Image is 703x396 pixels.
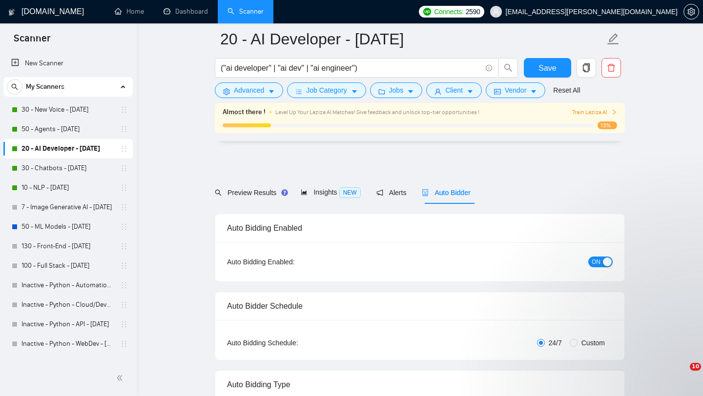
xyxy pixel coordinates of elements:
[115,7,144,16] a: homeHome
[227,214,613,242] div: Auto Bidding Enabled
[499,63,517,72] span: search
[116,373,126,383] span: double-left
[21,100,114,119] a: 30 - New Voice - [DATE]
[227,257,355,267] div: Auto Bidding Enabled:
[466,6,480,17] span: 2590
[553,85,580,96] a: Reset All
[684,8,699,16] span: setting
[21,198,114,217] a: 7 - Image Generative AI - [DATE]
[422,189,429,196] span: robot
[227,337,355,348] div: Auto Bidding Schedule:
[164,7,208,16] a: dashboardDashboard
[7,83,22,90] span: search
[215,189,222,196] span: search
[120,320,128,328] span: holder
[8,4,15,20] img: logo
[683,4,699,20] button: setting
[120,359,128,367] span: holder
[21,256,114,276] a: 100 - Full Stack - [DATE]
[572,108,617,117] button: Train Laziza AI
[220,27,605,51] input: Scanner name...
[422,189,470,197] span: Auto Bidder
[3,54,133,73] li: New Scanner
[683,8,699,16] a: setting
[275,109,479,116] span: Level Up Your Laziza AI Matches! Give feedback and unlock top-tier opportunities !
[592,257,600,267] span: ON
[301,188,360,196] span: Insights
[280,188,289,197] div: Tooltip anchor
[601,58,621,78] button: delete
[445,85,463,96] span: Client
[21,237,114,256] a: 130 - Front-End - [DATE]
[295,88,302,95] span: bars
[577,63,596,72] span: copy
[306,85,347,96] span: Job Category
[120,242,128,250] span: holder
[21,158,114,178] a: 30 - Chatbots - [DATE]
[120,223,128,231] span: holder
[21,217,114,237] a: 50 - ML Models - [DATE]
[21,315,114,334] a: Inactive - Python - API - [DATE]
[120,164,128,172] span: holder
[494,88,501,95] span: idcard
[607,33,620,45] span: edit
[21,178,114,198] a: 10 - NLP - [DATE]
[215,189,285,197] span: Preview Results
[120,203,128,211] span: holder
[434,88,441,95] span: user
[120,301,128,309] span: holder
[223,88,230,95] span: setting
[120,125,128,133] span: holder
[524,58,571,78] button: Save
[11,54,125,73] a: New Scanner
[227,292,613,320] div: Auto Bidder Schedule
[370,82,423,98] button: folderJobscaret-down
[339,187,361,198] span: NEW
[120,145,128,153] span: holder
[120,340,128,348] span: holder
[602,63,620,72] span: delete
[611,109,617,115] span: right
[376,189,407,197] span: Alerts
[376,189,383,196] span: notification
[120,281,128,289] span: holder
[505,85,526,96] span: Vendor
[670,363,693,386] iframe: Intercom live chat
[120,262,128,270] span: holder
[26,77,64,97] span: My Scanners
[223,107,266,118] span: Almost there !
[378,88,385,95] span: folder
[227,7,264,16] a: searchScanner
[498,58,518,78] button: search
[598,121,617,129] span: 13%
[7,79,22,95] button: search
[301,189,308,196] span: area-chart
[21,139,114,158] a: 20 - AI Developer - [DATE]
[215,82,283,98] button: settingAdvancedcaret-down
[120,106,128,114] span: holder
[434,6,463,17] span: Connects:
[690,363,701,371] span: 10
[6,31,58,52] span: Scanner
[221,62,481,74] input: Search Freelance Jobs...
[234,85,264,96] span: Advanced
[287,82,366,98] button: barsJob Categorycaret-down
[21,295,114,315] a: Inactive - Python - Cloud/DevOps - [DATE]
[426,82,482,98] button: userClientcaret-down
[120,184,128,192] span: holder
[530,88,537,95] span: caret-down
[21,354,114,373] a: 21 - Design - Healthcare - [DATE]
[21,119,114,139] a: 50 - Agents - [DATE]
[268,88,275,95] span: caret-down
[21,334,114,354] a: Inactive - Python - WebDev - [DATE]
[467,88,474,95] span: caret-down
[538,62,556,74] span: Save
[407,88,414,95] span: caret-down
[423,8,431,16] img: upwork-logo.png
[21,276,114,295] a: Inactive - Python - Automation - [DATE]
[486,65,492,71] span: info-circle
[493,8,499,15] span: user
[389,85,404,96] span: Jobs
[577,58,596,78] button: copy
